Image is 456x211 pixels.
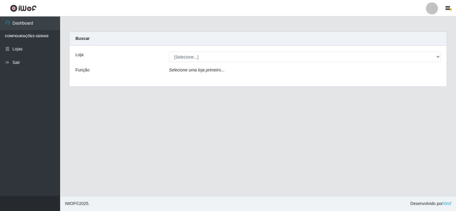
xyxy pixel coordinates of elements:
[169,68,224,72] i: Selecione uma loja primeiro...
[75,52,83,58] label: Loja
[410,200,451,207] span: Desenvolvido por
[65,201,76,206] span: IWOF
[10,5,37,12] img: CoreUI Logo
[75,36,90,41] strong: Buscar
[443,201,451,206] a: iWof
[65,200,90,207] span: © 2025 .
[75,67,90,73] label: Função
